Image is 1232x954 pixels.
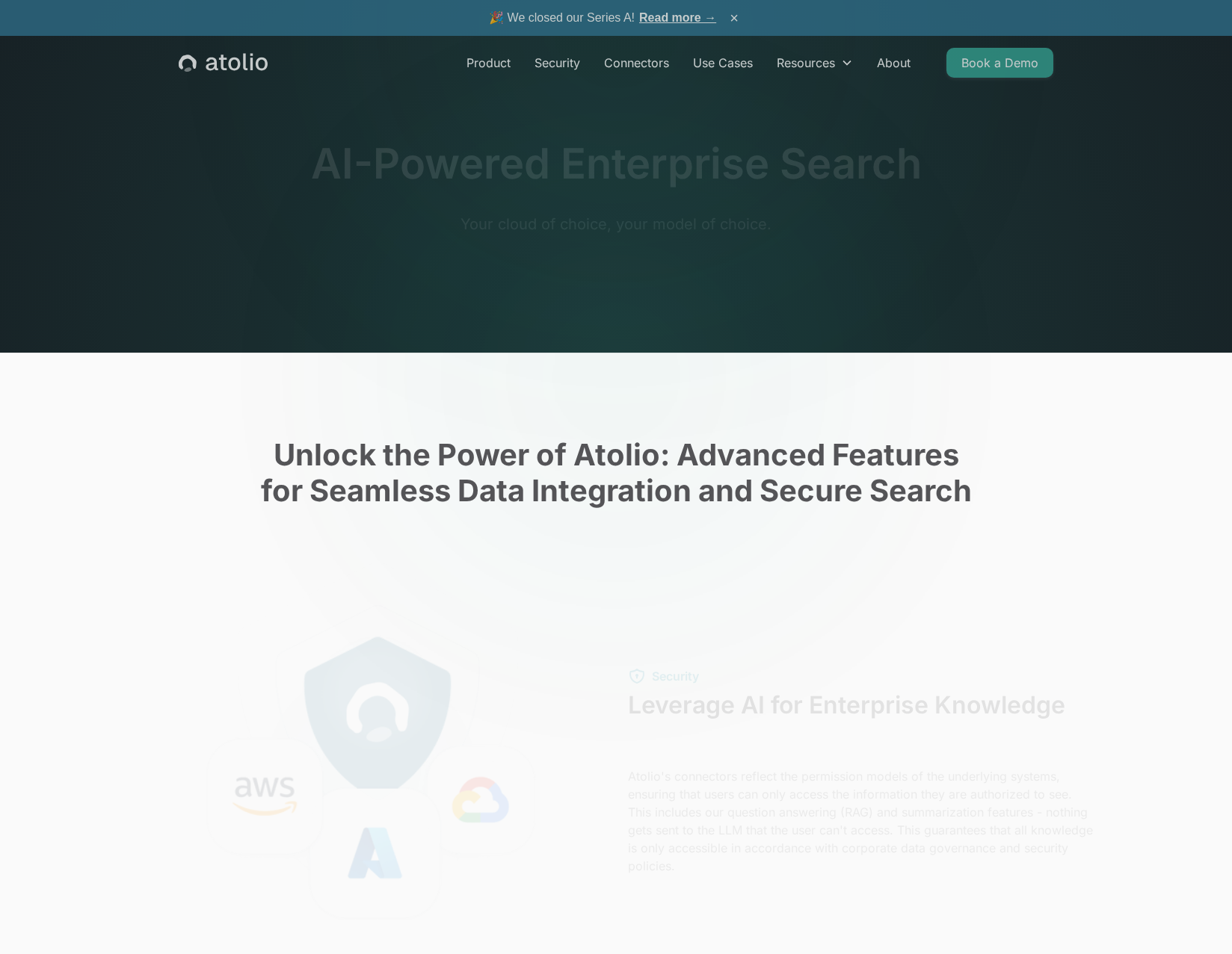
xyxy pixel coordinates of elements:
h1: AI-Powered Enterprise Search [311,139,922,189]
a: Product [455,48,523,78]
div: Resources [765,48,865,78]
a: home [179,53,268,72]
div: Resources [777,54,835,72]
a: Use Cases [681,48,765,78]
button: × [725,10,743,26]
h3: Leverage AI for Enterprise Knowledge [628,691,1094,749]
a: Book a Demo [946,48,1053,78]
a: Connectors [592,48,681,78]
a: Security [523,48,592,78]
div: Security [652,667,699,685]
a: About [865,48,923,78]
span: 🎉 We closed our Series A! [489,9,716,27]
p: Atolio's connectors reflect the permission models of the underlying systems, ensuring that users ... [628,767,1094,875]
p: Your cloud of choice, your model of choice. [329,213,903,235]
h2: Unlock the Power of Atolio: Advanced Features for Seamless Data Integration and Secure Search [138,437,1094,509]
a: Read more → [639,11,716,24]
